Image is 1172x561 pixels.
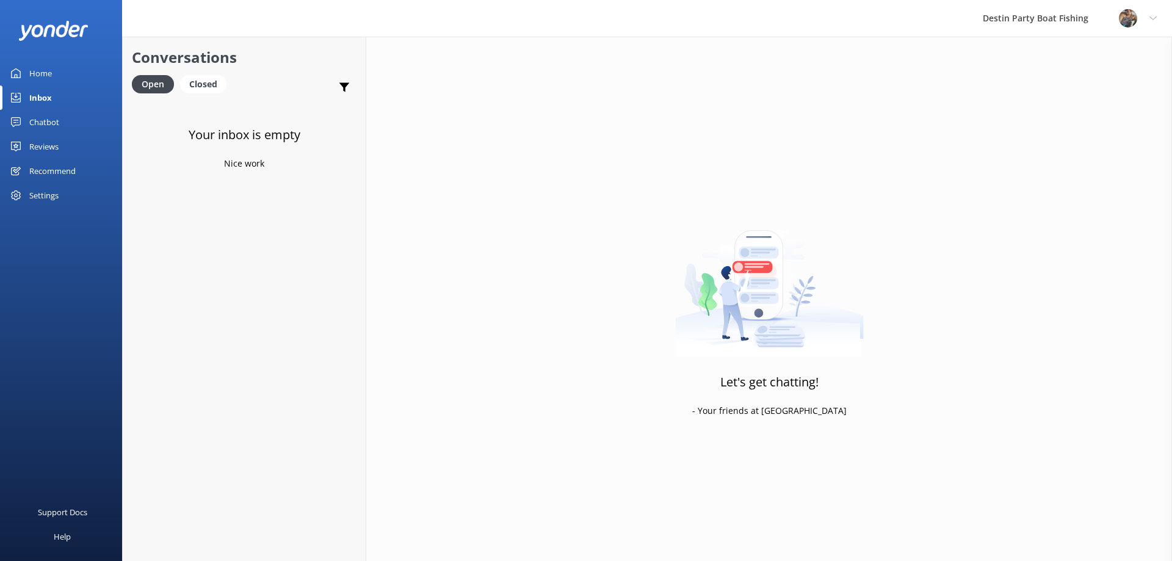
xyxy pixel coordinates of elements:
h3: Let's get chatting! [720,372,819,392]
a: Open [132,77,180,90]
img: yonder-white-logo.png [18,21,89,41]
p: Nice work [224,157,264,170]
div: Settings [29,183,59,208]
div: Recommend [29,159,76,183]
div: Reviews [29,134,59,159]
p: - Your friends at [GEOGRAPHIC_DATA] [692,404,847,418]
img: artwork of a man stealing a conversation from at giant smartphone [675,204,864,357]
div: Help [54,524,71,549]
div: Chatbot [29,110,59,134]
div: Inbox [29,85,52,110]
div: Open [132,75,174,93]
img: 250-1666038197.jpg [1119,9,1137,27]
div: Closed [180,75,226,93]
div: Support Docs [38,500,87,524]
h2: Conversations [132,46,356,69]
div: Home [29,61,52,85]
a: Closed [180,77,233,90]
h3: Your inbox is empty [189,125,300,145]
